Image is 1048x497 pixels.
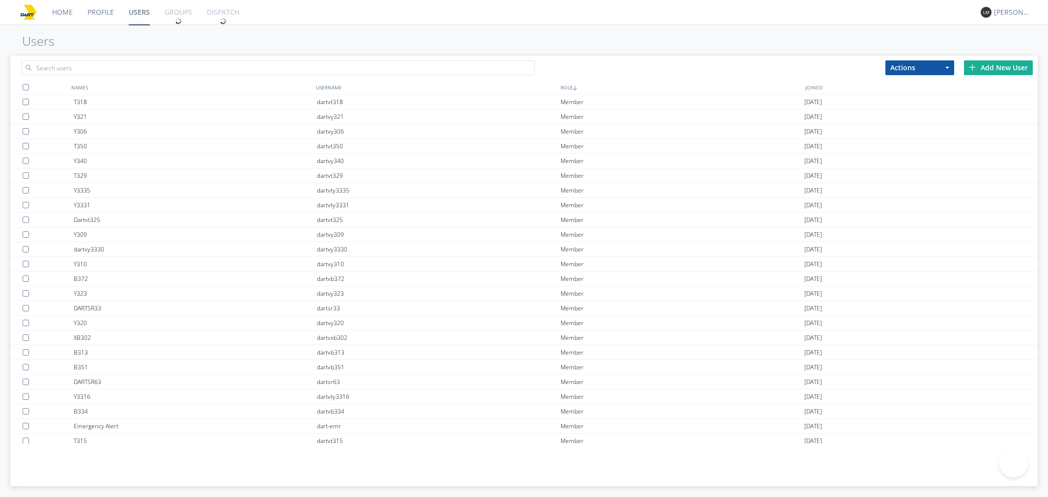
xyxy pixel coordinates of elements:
a: Y310dartvy310Member[DATE] [10,257,1037,272]
a: T315dartvt315Member[DATE] [10,434,1037,448]
div: dartsr33 [317,301,561,315]
span: [DATE] [804,389,822,404]
span: [DATE] [804,139,822,154]
div: dartvt315 [317,434,561,448]
a: Y320dartvy320Member[DATE] [10,316,1037,331]
a: T318dartvt318Member[DATE] [10,95,1037,110]
div: Member [561,286,804,301]
span: [DATE] [804,183,822,198]
div: Member [561,360,804,374]
div: dartvxb302 [317,331,561,345]
div: Y310 [74,257,317,271]
a: Y309dartvy309Member[DATE] [10,227,1037,242]
img: spin.svg [175,18,182,25]
span: [DATE] [804,110,822,124]
div: Member [561,257,804,271]
div: Member [561,345,804,359]
span: [DATE] [804,434,822,448]
div: Y306 [74,124,317,138]
div: dartvy340 [317,154,561,168]
div: Dartvt325 [74,213,317,227]
div: Member [561,213,804,227]
a: DARTSR33dartsr33Member[DATE] [10,301,1037,316]
div: dartvt329 [317,168,561,183]
span: [DATE] [804,227,822,242]
span: [DATE] [804,301,822,316]
div: dartvy323 [317,286,561,301]
span: [DATE] [804,198,822,213]
div: Member [561,183,804,197]
span: [DATE] [804,375,822,389]
div: Y309 [74,227,317,242]
a: Emergency Alertdart-emrMember[DATE] [10,419,1037,434]
div: Member [561,434,804,448]
div: B334 [74,404,317,418]
div: dartvty3316 [317,389,561,404]
span: [DATE] [804,316,822,331]
span: [DATE] [804,331,822,345]
a: DARTSR63dartsr63Member[DATE] [10,375,1037,389]
span: [DATE] [804,360,822,375]
a: Y321dartvy321Member[DATE] [10,110,1037,124]
div: B351 [74,360,317,374]
input: Search users [21,60,535,75]
div: dartvty3335 [317,183,561,197]
a: B372dartvb372Member[DATE] [10,272,1037,286]
span: [DATE] [804,124,822,139]
div: dartvb372 [317,272,561,286]
div: Member [561,272,804,286]
div: dartvy3330 [317,242,561,256]
a: Y3331dartvty3331Member[DATE] [10,198,1037,213]
span: [DATE] [804,404,822,419]
a: T350dartvt350Member[DATE] [10,139,1037,154]
div: dartvy3330 [74,242,317,256]
span: [DATE] [804,419,822,434]
iframe: Toggle Customer Support [999,448,1028,477]
div: Add New User [964,60,1033,75]
a: B351dartvb351Member[DATE] [10,360,1037,375]
a: B313dartvb313Member[DATE] [10,345,1037,360]
a: Y323dartvy323Member[DATE] [10,286,1037,301]
div: Y3335 [74,183,317,197]
div: Member [561,242,804,256]
div: dartvb313 [317,345,561,359]
img: plus.svg [969,64,976,71]
img: 78cd887fa48448738319bff880e8b00c [20,3,37,21]
div: Member [561,301,804,315]
div: [PERSON_NAME] [994,7,1031,17]
div: Emergency Alert [74,419,317,433]
div: USERNAME [313,80,558,94]
div: dartsr63 [317,375,561,389]
div: Y321 [74,110,317,124]
div: Member [561,375,804,389]
div: Y320 [74,316,317,330]
span: [DATE] [804,213,822,227]
div: dartvt318 [317,95,561,109]
div: T350 [74,139,317,153]
div: Member [561,124,804,138]
a: B334dartvb334Member[DATE] [10,404,1037,419]
span: [DATE] [804,242,822,257]
a: Dartvt325dartvt325Member[DATE] [10,213,1037,227]
span: [DATE] [804,257,822,272]
div: dartvt350 [317,139,561,153]
span: [DATE] [804,272,822,286]
div: Member [561,419,804,433]
div: Member [561,227,804,242]
a: T329dartvt329Member[DATE] [10,168,1037,183]
div: dartvy320 [317,316,561,330]
div: dartvy306 [317,124,561,138]
div: DARTSR63 [74,375,317,389]
span: [DATE] [804,154,822,168]
div: dartvy321 [317,110,561,124]
div: Member [561,154,804,168]
span: [DATE] [804,95,822,110]
div: Member [561,316,804,330]
div: Member [561,139,804,153]
span: [DATE] [804,286,822,301]
div: dartvt325 [317,213,561,227]
div: Y3316 [74,389,317,404]
div: NAMES [69,80,313,94]
img: 373638.png [981,7,991,18]
div: XB302 [74,331,317,345]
